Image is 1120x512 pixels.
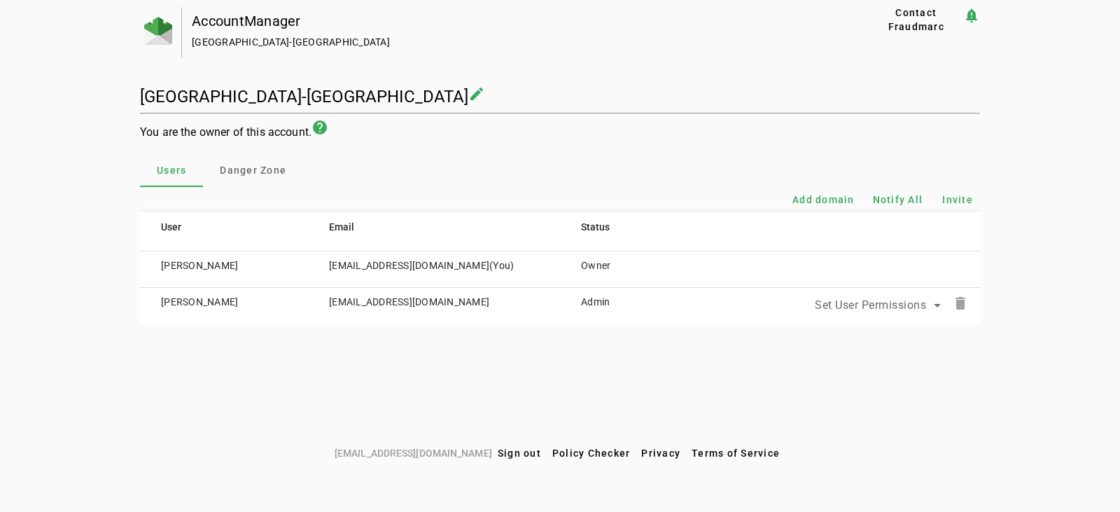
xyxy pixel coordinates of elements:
[942,193,973,207] span: Invite
[692,448,780,459] span: Terms of Service
[552,448,631,459] span: Policy Checker
[869,7,963,32] button: Contact Fraudmarc
[140,251,308,288] td: [PERSON_NAME]
[329,219,354,235] div: Email
[686,441,785,466] button: Terms of Service
[873,193,923,207] span: Notify All
[560,288,686,324] td: Admin
[192,14,824,28] div: AccountManager
[140,87,468,106] h1: [GEOGRAPHIC_DATA]-[GEOGRAPHIC_DATA]
[489,260,514,271] span: (You)
[581,219,675,235] div: Status
[140,288,308,324] td: [PERSON_NAME]
[329,219,549,235] div: Email
[935,187,980,212] button: Invite
[157,165,186,175] span: Users
[787,187,860,212] button: Add domain
[161,219,181,235] div: User
[311,119,328,136] mat-icon: help
[792,193,855,207] span: Add domain
[560,251,686,288] td: Owner
[192,35,824,49] div: [GEOGRAPHIC_DATA]-[GEOGRAPHIC_DATA]
[161,219,297,235] div: User
[308,251,560,288] td: [EMAIL_ADDRESS][DOMAIN_NAME]
[140,125,311,139] span: You are the owner of this account.
[492,441,547,466] button: Sign out
[963,7,980,24] mat-icon: notification_important
[468,85,485,102] mat-icon: create
[815,298,926,312] span: Set User Permissions
[874,6,958,34] span: Contact Fraudmarc
[144,17,172,45] img: Fraudmarc Logo
[308,288,560,324] td: [EMAIL_ADDRESS][DOMAIN_NAME]
[335,445,492,461] span: [EMAIL_ADDRESS][DOMAIN_NAME]
[498,448,541,459] span: Sign out
[140,7,980,57] app-page-header: AccountManager
[641,448,680,459] span: Privacy
[867,187,929,212] button: Notify All
[220,165,286,175] span: Danger Zone
[547,441,636,466] button: Policy Checker
[636,441,686,466] button: Privacy
[952,295,969,312] mat-icon: delete
[1072,464,1106,498] iframe: Intercom live chat
[581,219,610,235] div: Status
